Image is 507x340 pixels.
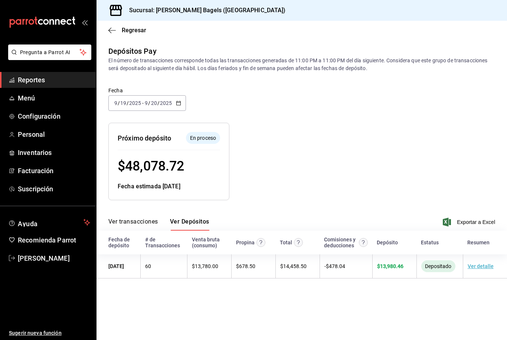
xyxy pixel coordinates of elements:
span: Personal [18,129,90,139]
div: Comisiones y deducciones [324,237,357,248]
td: [DATE] [97,254,141,278]
button: open_drawer_menu [82,19,88,25]
div: Resumen [467,240,490,245]
span: Regresar [122,27,146,34]
label: Fecha [108,88,186,93]
div: El depósito aún no se ha enviado a tu cuenta bancaria. [186,132,220,144]
span: - $ 478.04 [324,263,345,269]
div: Total [280,240,292,245]
div: Estatus [421,240,439,245]
span: Facturación [18,166,90,176]
span: Ayuda [18,218,81,227]
div: Propina [236,240,255,245]
a: Ver detalle [468,263,494,269]
div: El número de transacciones corresponde todas las transacciones generadas de 11:00 PM a 11:00 PM d... [108,57,495,72]
span: [PERSON_NAME] [18,253,90,263]
a: Pregunta a Parrot AI [5,54,91,62]
span: Depositado [422,263,454,269]
input: -- [120,100,127,106]
span: Reportes [18,75,90,85]
div: # de Transacciones [145,237,183,248]
span: Configuración [18,111,90,121]
input: -- [114,100,118,106]
span: Recomienda Parrot [18,235,90,245]
span: En proceso [187,134,219,142]
svg: Las propinas mostradas excluyen toda configuración de retención. [256,238,265,247]
span: Pregunta a Parrot AI [20,49,80,56]
span: $ 13,780.00 [192,263,218,269]
input: ---- [129,100,141,106]
span: Inventarios [18,148,90,158]
input: ---- [160,100,172,106]
button: Pregunta a Parrot AI [8,44,91,60]
div: Venta bruta (consumo) [192,237,227,248]
span: / [127,100,129,106]
span: / [157,100,160,106]
div: Fecha de depósito [108,237,136,248]
span: $ 14,458.50 [280,263,307,269]
svg: Este monto equivale al total de la venta más otros abonos antes de aplicar comisión e IVA. [294,238,303,247]
span: / [118,100,120,106]
span: $ 13,980.46 [377,263,403,269]
div: Depósitos Pay [108,46,157,57]
span: Menú [18,93,90,103]
h3: Sucursal: [PERSON_NAME] Bagels ([GEOGRAPHIC_DATA]) [123,6,286,15]
button: Ver Depósitos [170,218,209,231]
span: Sugerir nueva función [9,329,90,337]
div: El monto ha sido enviado a tu cuenta bancaria. Puede tardar en verse reflejado, según la entidad ... [421,260,455,272]
div: Próximo depósito [118,133,171,143]
svg: Contempla comisión de ventas y propinas, IVA, cancelaciones y devoluciones. [359,238,368,247]
td: 60 [141,254,187,278]
div: Fecha estimada [DATE] [118,182,220,191]
button: Exportar a Excel [444,218,495,227]
input: -- [144,100,148,106]
span: Suscripción [18,184,90,194]
button: Ver transacciones [108,218,158,231]
input: -- [151,100,157,106]
button: Regresar [108,27,146,34]
div: Depósito [377,240,398,245]
span: $ 678.50 [236,263,255,269]
span: - [142,100,144,106]
span: $ 48,078.72 [118,158,184,174]
div: navigation tabs [108,218,209,231]
span: / [148,100,150,106]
